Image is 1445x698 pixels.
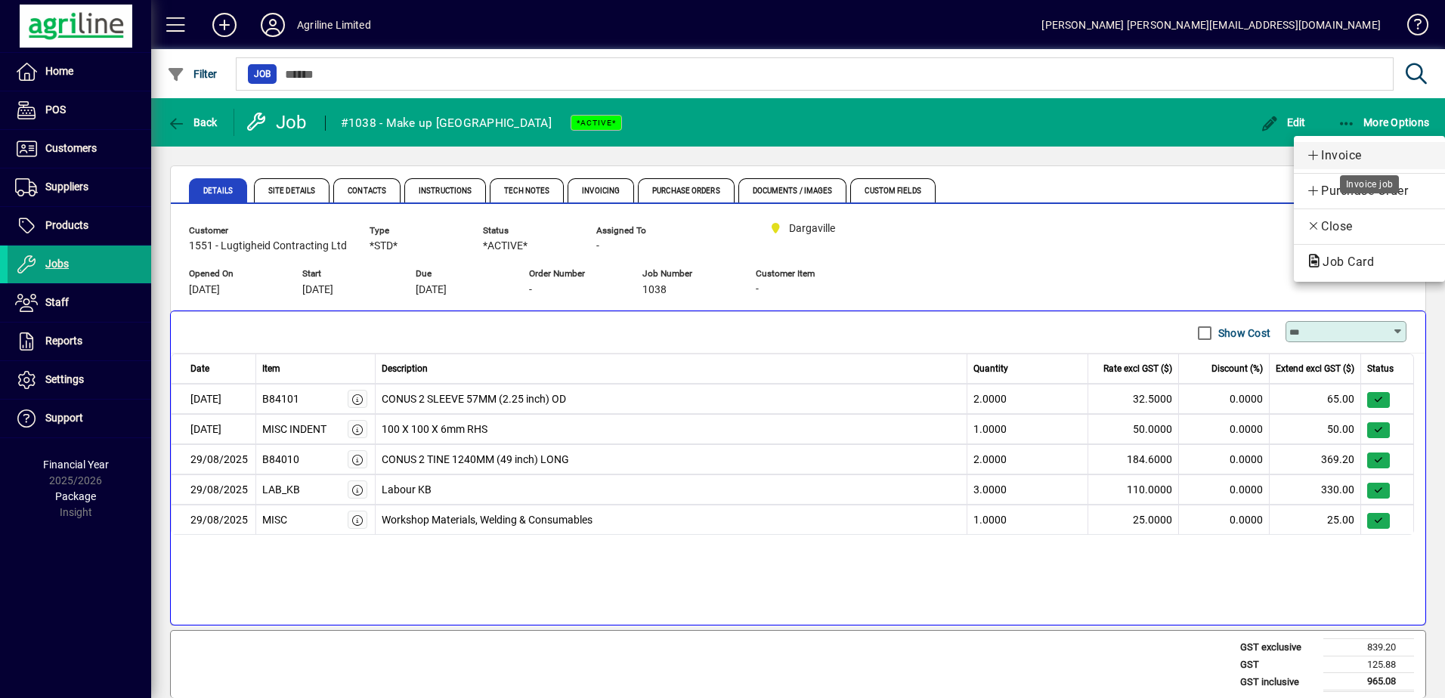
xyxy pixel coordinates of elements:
[1306,255,1382,269] span: Job Card
[1340,175,1399,193] div: Invoice job
[1306,218,1433,236] span: Close
[1306,147,1433,165] span: Invoice
[1294,213,1445,240] button: Close job
[1306,182,1433,200] span: Purchase Order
